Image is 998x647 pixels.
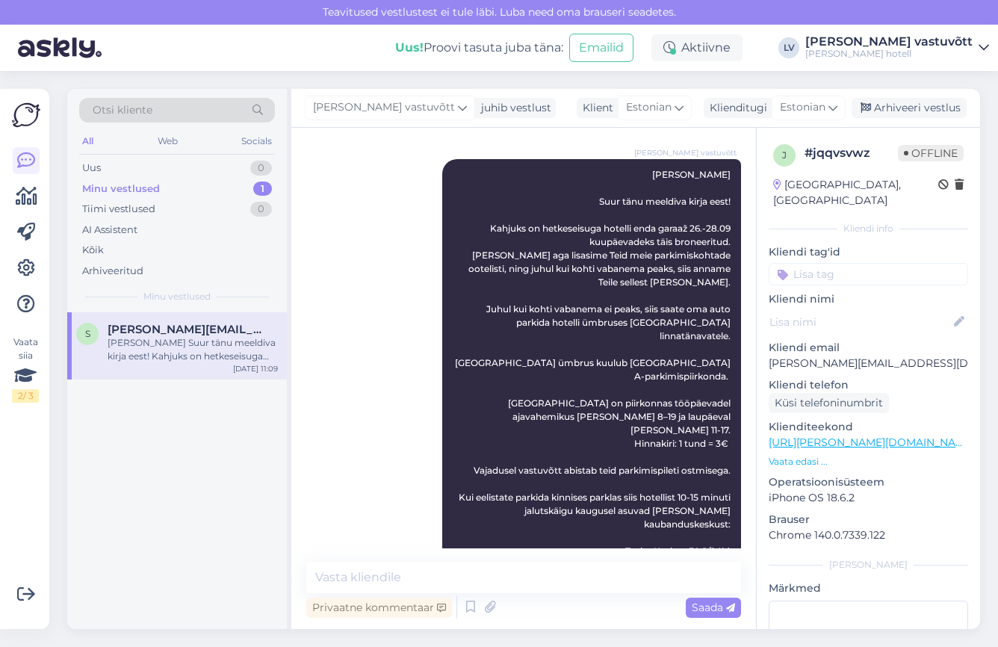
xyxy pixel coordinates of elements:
div: Kliendi info [769,222,968,235]
div: Socials [238,131,275,151]
div: [PERSON_NAME] [769,558,968,572]
div: Küsi telefoninumbrit [769,393,889,413]
div: Minu vestlused [82,182,160,196]
span: Minu vestlused [143,290,211,303]
div: Vaata siia [12,335,39,403]
div: [PERSON_NAME] Suur tänu meeldiva kirja eest! Kahjuks on hetkeseisuga hotelli enda garaaž 26.-28.0... [108,336,278,363]
div: Uus [82,161,101,176]
p: [PERSON_NAME][EMAIL_ADDRESS][DOMAIN_NAME] [769,356,968,371]
p: Märkmed [769,581,968,596]
div: # jqqvsvwz [805,144,898,162]
div: 2 / 3 [12,389,39,403]
div: Klient [577,100,613,116]
a: [URL][PERSON_NAME][DOMAIN_NAME] [769,436,975,449]
span: Otsi kliente [93,102,152,118]
div: Privaatne kommentaar [306,598,452,618]
div: [PERSON_NAME] hotell [805,48,973,60]
span: [PERSON_NAME] vastuvõtt [313,99,455,116]
div: Arhiveeritud [82,264,143,279]
div: juhib vestlust [475,100,551,116]
a: [PERSON_NAME] vastuvõtt[PERSON_NAME] hotell [805,36,989,60]
span: [PERSON_NAME] vastuvõtt [634,147,737,158]
input: Lisa tag [769,263,968,285]
p: iPhone OS 18.6.2 [769,490,968,506]
p: Kliendi email [769,340,968,356]
b: Uus! [395,40,424,55]
span: Offline [898,145,964,161]
img: Askly Logo [12,101,40,129]
div: [DATE] 11:09 [233,363,278,374]
div: 1 [253,182,272,196]
div: Klienditugi [704,100,767,116]
div: Aktiivne [651,34,743,61]
span: s [85,328,90,339]
div: 0 [250,202,272,217]
div: Kõik [82,243,104,258]
div: [GEOGRAPHIC_DATA], [GEOGRAPHIC_DATA] [773,177,938,208]
span: sigrid.saare@gmail.com [108,323,263,336]
div: Arhiveeri vestlus [852,98,967,118]
input: Lisa nimi [769,314,951,330]
div: AI Assistent [82,223,137,238]
p: Klienditeekond [769,419,968,435]
p: Kliendi telefon [769,377,968,393]
p: Kliendi tag'id [769,244,968,260]
div: Proovi tasuta juba täna: [395,39,563,57]
span: j [782,149,787,161]
div: Web [155,131,181,151]
div: All [79,131,96,151]
p: Operatsioonisüsteem [769,474,968,490]
div: 0 [250,161,272,176]
button: Emailid [569,34,633,62]
p: Brauser [769,512,968,527]
span: Estonian [780,99,825,116]
p: Vaata edasi ... [769,455,968,468]
div: Tiimi vestlused [82,202,155,217]
div: [PERSON_NAME] vastuvõtt [805,36,973,48]
div: LV [778,37,799,58]
span: Estonian [626,99,672,116]
span: Saada [692,601,735,614]
p: Kliendi nimi [769,291,968,307]
p: Chrome 140.0.7339.122 [769,527,968,543]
